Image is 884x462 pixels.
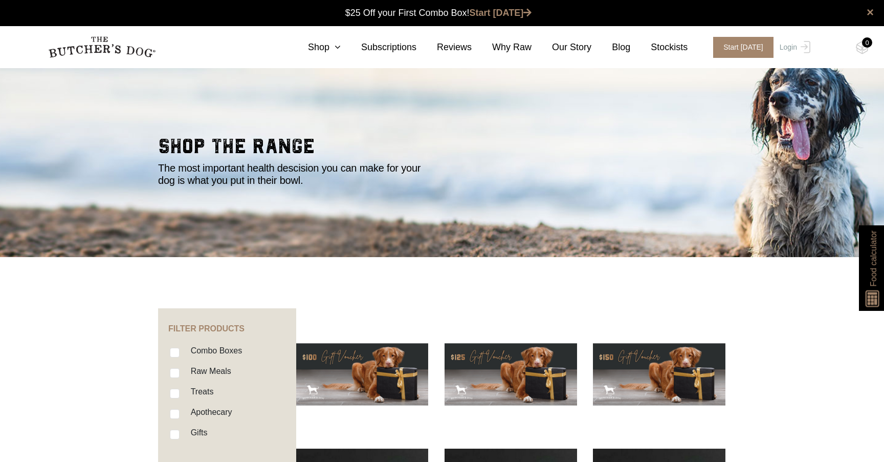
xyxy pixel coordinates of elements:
img: $100 Gift Voucher [296,308,428,440]
a: Start [DATE] [703,37,777,58]
label: Apothecary [186,405,232,419]
span: Food calculator [867,230,879,286]
a: Login [777,37,810,58]
a: Our Story [532,40,591,54]
p: The most important health descision you can make for your dog is what you put in their bowl. [158,162,429,186]
a: close [867,6,874,18]
img: TBD_Cart-Empty.png [856,41,869,54]
label: Gifts [186,426,208,439]
a: Blog [591,40,630,54]
label: Treats [186,385,214,398]
label: Combo Boxes [186,344,242,358]
img: $150 Gift Voucher [593,308,725,440]
a: Start [DATE] [470,8,532,18]
a: Shop [288,40,341,54]
a: Stockists [630,40,688,54]
h4: FILTER PRODUCTS [158,308,296,333]
label: Raw Meals [186,364,231,378]
a: Subscriptions [341,40,416,54]
img: $125 Gift Voucher [445,308,577,440]
div: 0 [862,37,872,48]
span: Start [DATE] [713,37,773,58]
h2: shop the range [158,136,726,162]
a: Why Raw [472,40,532,54]
a: Reviews [416,40,472,54]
